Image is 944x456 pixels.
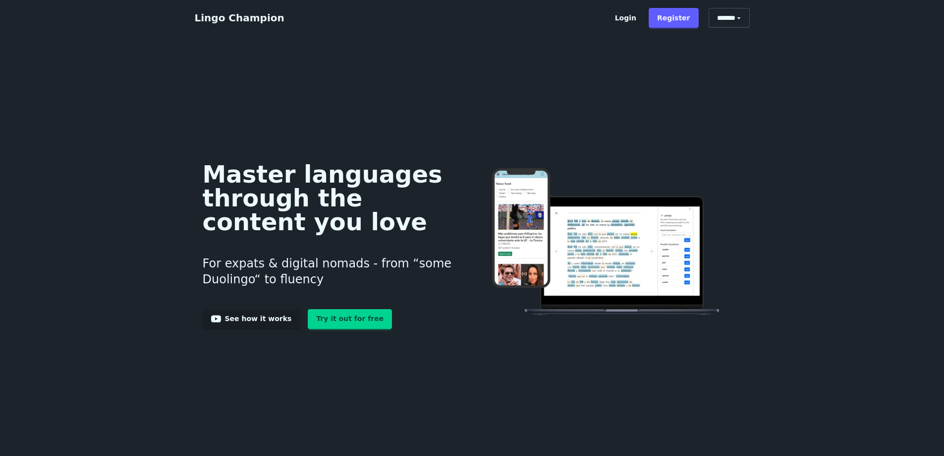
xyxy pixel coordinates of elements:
[472,168,741,317] img: Learn languages online
[649,8,699,28] a: Register
[203,309,300,329] a: See how it works
[203,244,457,299] h3: For expats & digital nomads - from “some Duolingo“ to fluency
[195,12,284,24] a: Lingo Champion
[203,162,457,234] h1: Master languages through the content you love
[607,8,645,28] a: Login
[308,309,392,329] a: Try it out for free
